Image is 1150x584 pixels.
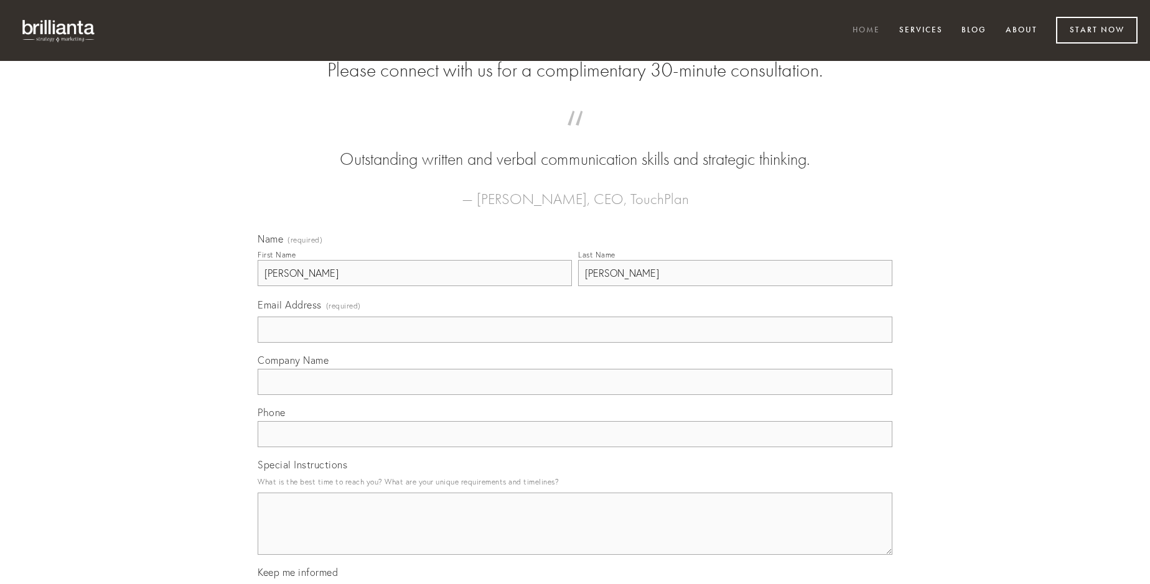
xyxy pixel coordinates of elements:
[258,58,892,82] h2: Please connect with us for a complimentary 30-minute consultation.
[258,458,347,471] span: Special Instructions
[953,21,994,41] a: Blog
[278,123,872,172] blockquote: Outstanding written and verbal communication skills and strategic thinking.
[578,250,615,259] div: Last Name
[287,236,322,244] span: (required)
[258,354,329,366] span: Company Name
[12,12,106,49] img: brillianta - research, strategy, marketing
[278,123,872,147] span: “
[258,473,892,490] p: What is the best time to reach you? What are your unique requirements and timelines?
[258,566,338,578] span: Keep me informed
[258,233,283,245] span: Name
[891,21,951,41] a: Services
[326,297,361,314] span: (required)
[258,250,296,259] div: First Name
[258,299,322,311] span: Email Address
[1056,17,1138,44] a: Start Now
[258,406,286,419] span: Phone
[844,21,888,41] a: Home
[278,172,872,211] figcaption: — [PERSON_NAME], CEO, TouchPlan
[998,21,1045,41] a: About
